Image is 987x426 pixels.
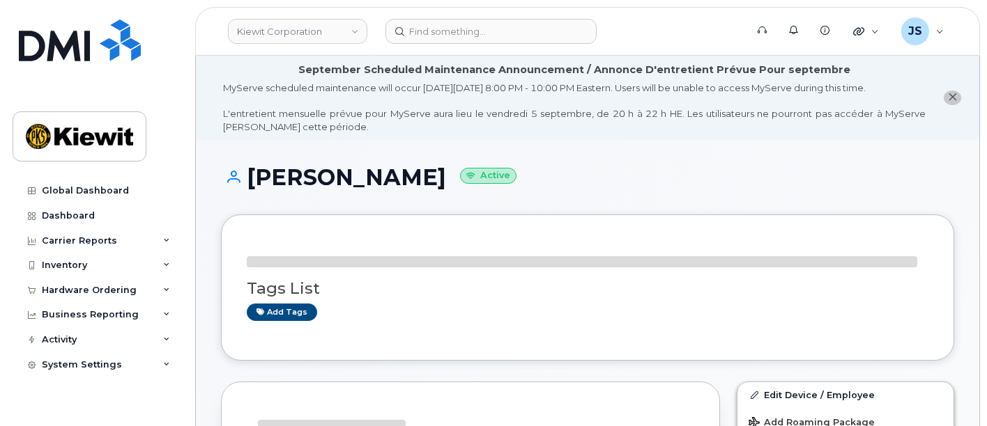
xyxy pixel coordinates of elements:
h3: Tags List [247,280,928,297]
div: September Scheduled Maintenance Announcement / Annonce D'entretient Prévue Pour septembre [298,63,850,77]
a: Add tags [247,303,317,321]
button: close notification [944,90,961,105]
small: Active [460,168,517,184]
div: MyServe scheduled maintenance will occur [DATE][DATE] 8:00 PM - 10:00 PM Eastern. Users will be u... [223,81,926,133]
a: Edit Device / Employee [737,382,954,407]
h1: [PERSON_NAME] [221,165,954,189]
